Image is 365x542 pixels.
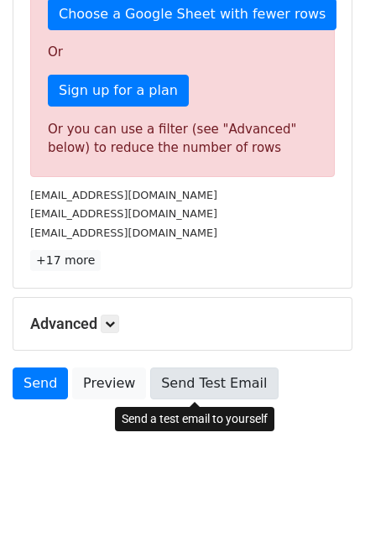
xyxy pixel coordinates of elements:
[115,407,274,431] div: Send a test email to yourself
[281,461,365,542] iframe: Chat Widget
[13,367,68,399] a: Send
[48,44,317,61] p: Or
[48,120,317,158] div: Or you can use a filter (see "Advanced" below) to reduce the number of rows
[30,315,335,333] h5: Advanced
[150,367,278,399] a: Send Test Email
[72,367,146,399] a: Preview
[48,75,189,107] a: Sign up for a plan
[30,227,217,239] small: [EMAIL_ADDRESS][DOMAIN_NAME]
[30,189,217,201] small: [EMAIL_ADDRESS][DOMAIN_NAME]
[30,207,217,220] small: [EMAIL_ADDRESS][DOMAIN_NAME]
[30,250,101,271] a: +17 more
